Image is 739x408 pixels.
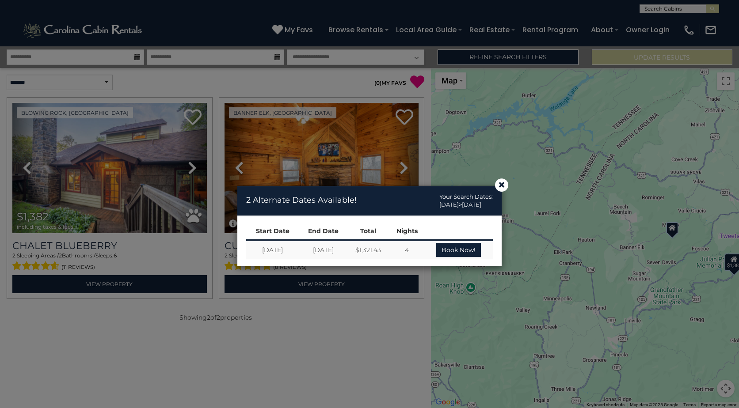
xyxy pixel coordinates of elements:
[389,240,425,260] td: 4
[347,223,389,240] th: Total
[389,223,425,240] th: Nights
[439,193,493,201] div: Your Search Dates:
[246,193,357,206] h4: 2 Alternate Dates Available!
[246,240,299,260] td: [DATE]
[439,201,493,209] div: >
[246,223,299,240] th: Start Date
[462,201,481,208] span: [DATE]
[299,223,347,240] th: End Date
[347,240,389,260] td: $1,321.43
[436,243,481,257] a: Book Now!
[299,240,347,260] td: [DATE]
[495,178,508,192] button: Close
[439,201,459,208] span: [DATE]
